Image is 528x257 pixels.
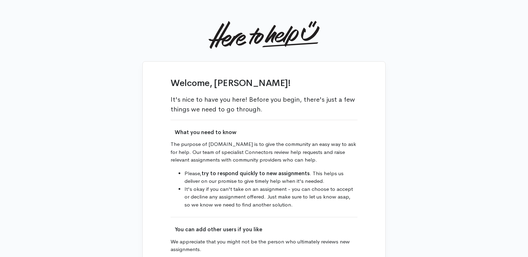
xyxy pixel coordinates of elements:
li: Please, . This helps us deliver on our promise to give timely help when it's needed. [184,170,357,185]
img: Here to help u [208,21,319,49]
b: What you need to know [175,129,236,135]
p: It's nice to have you here! Before you begin, there's just a few things we need to go through. [171,95,357,114]
p: The purpose of [DOMAIN_NAME] is to give the community an easy way to ask for help. Our team of sp... [171,140,357,164]
p: We appreciate that you might not be the person who ultimately reviews new assignments. [171,238,357,254]
h1: Welcome, [PERSON_NAME]! [171,78,357,88]
li: It's okay if you can't take on an assignment - you can choose to accept or decline any assignment... [184,185,357,209]
b: try to respond quickly to new assignments [201,170,310,177]
b: You can add other users if you like [175,226,262,233]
